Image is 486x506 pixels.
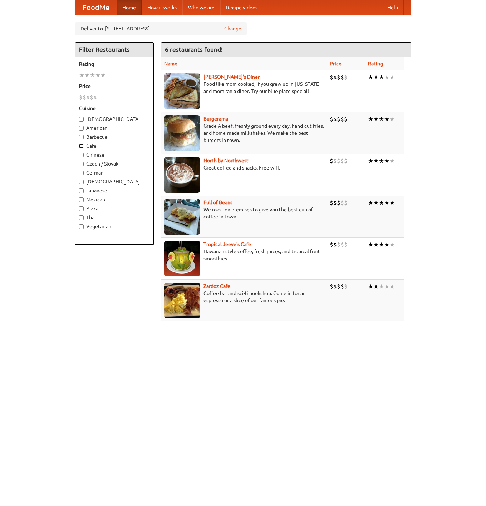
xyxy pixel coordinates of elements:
[79,180,84,184] input: [DEMOGRAPHIC_DATA]
[95,71,100,79] li: ★
[389,283,395,290] li: ★
[333,157,337,165] li: $
[203,74,260,80] a: [PERSON_NAME]'s Diner
[79,133,150,141] label: Barbecue
[330,73,333,81] li: $
[344,241,348,249] li: $
[337,73,340,81] li: $
[384,241,389,249] li: ★
[203,116,228,122] b: Burgerama
[340,157,344,165] li: $
[90,71,95,79] li: ★
[379,157,384,165] li: ★
[384,199,389,207] li: ★
[79,83,150,90] h5: Price
[100,71,106,79] li: ★
[337,199,340,207] li: $
[379,241,384,249] li: ★
[203,200,232,205] a: Full of Beans
[79,206,84,211] input: Pizza
[164,115,200,151] img: burgerama.jpg
[79,144,84,148] input: Cafe
[384,73,389,81] li: ★
[164,122,324,144] p: Grade A beef, freshly ground every day, hand-cut fries, and home-made milkshakes. We make the bes...
[84,71,90,79] li: ★
[117,0,142,15] a: Home
[164,61,177,67] a: Name
[368,115,373,123] li: ★
[79,223,150,230] label: Vegetarian
[373,199,379,207] li: ★
[75,43,153,57] h4: Filter Restaurants
[79,135,84,139] input: Barbecue
[340,73,344,81] li: $
[164,80,324,95] p: Food like mom cooked, if you grew up in [US_STATE] and mom ran a diner. Try our blue plate special!
[368,157,373,165] li: ★
[333,115,337,123] li: $
[340,115,344,123] li: $
[389,241,395,249] li: ★
[224,25,241,32] a: Change
[344,73,348,81] li: $
[203,283,230,289] a: Zardoz Cafe
[389,199,395,207] li: ★
[79,160,150,167] label: Czech / Slovak
[79,117,84,122] input: [DEMOGRAPHIC_DATA]
[79,116,150,123] label: [DEMOGRAPHIC_DATA]
[333,283,337,290] li: $
[203,158,249,163] a: North by Northwest
[164,164,324,171] p: Great coffee and snacks. Free wifi.
[79,169,150,176] label: German
[79,126,84,131] input: American
[79,60,150,68] h5: Rating
[79,224,84,229] input: Vegetarian
[142,0,182,15] a: How it works
[330,61,342,67] a: Price
[79,188,84,193] input: Japanese
[337,115,340,123] li: $
[79,124,150,132] label: American
[79,142,150,149] label: Cafe
[389,115,395,123] li: ★
[79,197,84,202] input: Mexican
[79,153,84,157] input: Chinese
[79,71,84,79] li: ★
[164,199,200,235] img: beans.jpg
[164,248,324,262] p: Hawaiian style coffee, fresh juices, and tropical fruit smoothies.
[382,0,404,15] a: Help
[340,241,344,249] li: $
[203,241,251,247] b: Tropical Jeeve's Cafe
[93,93,97,101] li: $
[373,73,379,81] li: ★
[330,199,333,207] li: $
[373,241,379,249] li: ★
[79,187,150,194] label: Japanese
[373,283,379,290] li: ★
[165,46,223,53] ng-pluralize: 6 restaurants found!
[75,0,117,15] a: FoodMe
[79,196,150,203] label: Mexican
[384,115,389,123] li: ★
[340,199,344,207] li: $
[368,73,373,81] li: ★
[330,157,333,165] li: $
[337,241,340,249] li: $
[220,0,263,15] a: Recipe videos
[344,199,348,207] li: $
[90,93,93,101] li: $
[384,157,389,165] li: ★
[337,157,340,165] li: $
[344,283,348,290] li: $
[379,115,384,123] li: ★
[333,199,337,207] li: $
[373,115,379,123] li: ★
[79,215,84,220] input: Thai
[368,241,373,249] li: ★
[379,73,384,81] li: ★
[337,283,340,290] li: $
[79,93,83,101] li: $
[330,283,333,290] li: $
[384,283,389,290] li: ★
